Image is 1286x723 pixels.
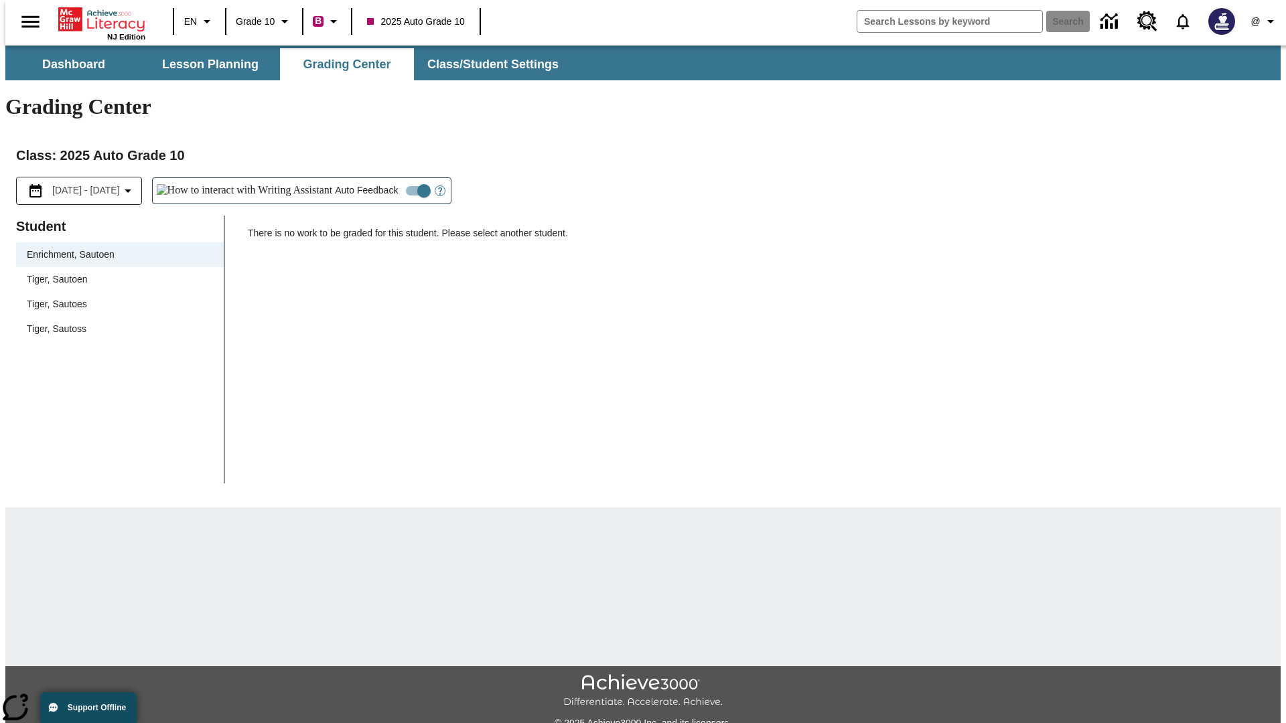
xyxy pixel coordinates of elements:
[68,703,126,712] span: Support Offline
[22,183,136,199] button: Select the date range menu item
[857,11,1042,32] input: search field
[120,183,136,199] svg: Collapse Date Range Filter
[1243,9,1286,33] button: Profile/Settings
[5,46,1281,80] div: SubNavbar
[27,322,213,336] span: Tiger, Sautoss
[417,48,569,80] button: Class/Student Settings
[178,9,221,33] button: Language: EN, Select a language
[1165,4,1200,39] a: Notifications
[248,226,1270,250] p: There is no work to be graded for this student. Please select another student.
[367,15,464,29] span: 2025 Auto Grade 10
[7,48,141,80] button: Dashboard
[107,33,145,41] span: NJ Edition
[230,9,298,33] button: Grade: Grade 10, Select a grade
[1129,3,1165,39] a: Resource Center, Will open in new tab
[5,94,1281,119] h1: Grading Center
[315,13,321,29] span: B
[236,15,275,29] span: Grade 10
[429,178,451,204] button: Open Help for Writing Assistant
[58,6,145,33] a: Home
[11,2,50,42] button: Open side menu
[27,272,213,287] span: Tiger, Sautoen
[27,248,213,262] span: Enrichment, Sautoen
[58,5,145,41] div: Home
[40,692,137,723] button: Support Offline
[16,292,224,317] div: Tiger, Sautoes
[27,297,213,311] span: Tiger, Sautoes
[1208,8,1235,35] img: Avatar
[563,674,723,708] img: Achieve3000 Differentiate Accelerate Achieve
[16,267,224,292] div: Tiger, Sautoen
[307,9,347,33] button: Boost Class color is violet red. Change class color
[157,184,333,197] img: How to interact with Writing Assistant
[335,183,398,197] span: Auto Feedback
[143,48,277,80] button: Lesson Planning
[16,216,224,237] p: Student
[16,145,1270,166] h2: Class : 2025 Auto Grade 10
[16,317,224,341] div: Tiger, Sautoss
[1200,4,1243,39] button: Select a new avatar
[52,183,120,197] span: [DATE] - [DATE]
[1092,3,1129,40] a: Data Center
[184,15,197,29] span: EN
[1251,15,1260,29] span: @
[16,242,224,267] div: Enrichment, Sautoen
[280,48,414,80] button: Grading Center
[5,48,571,80] div: SubNavbar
